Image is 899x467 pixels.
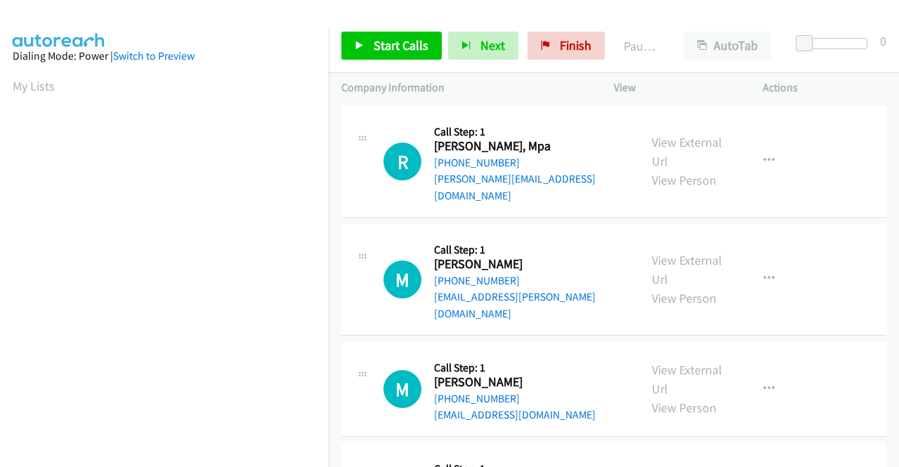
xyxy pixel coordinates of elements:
div: Dialing Mode: Power | [13,48,316,65]
span: Start Calls [374,37,428,53]
div: The call is yet to be attempted [383,370,421,408]
p: Paused [624,37,659,55]
a: [PERSON_NAME][EMAIL_ADDRESS][DOMAIN_NAME] [434,172,596,202]
span: Finish [560,37,591,53]
h5: Call Step: 1 [434,125,626,139]
a: View External Url [652,252,722,287]
div: Delay between calls (in seconds) [803,38,867,49]
a: Switch to Preview [113,49,195,63]
a: View Person [652,400,716,416]
h5: Call Step: 1 [434,243,626,257]
button: Next [448,32,518,60]
a: [EMAIL_ADDRESS][DOMAIN_NAME] [434,408,596,421]
a: [PHONE_NUMBER] [434,156,520,169]
a: [EMAIL_ADDRESS][PERSON_NAME][DOMAIN_NAME] [434,290,596,320]
a: Start Calls [341,32,442,60]
h1: R [383,143,421,180]
div: The call is yet to be attempted [383,143,421,180]
a: View External Url [652,362,722,397]
a: My Lists [13,78,55,94]
a: View Person [652,172,716,188]
h1: M [383,370,421,408]
h5: Call Step: 1 [434,361,596,375]
div: The call is yet to be attempted [383,261,421,298]
span: Next [480,37,505,53]
p: View [614,79,737,96]
a: View Person [652,290,716,306]
button: AutoTab [684,32,771,60]
p: Company Information [341,79,589,96]
div: 0 [880,32,886,51]
h2: [PERSON_NAME] [434,374,570,390]
p: Actions [763,79,886,96]
h2: [PERSON_NAME], Mpa [434,138,570,154]
a: Finish [527,32,605,60]
h1: M [383,261,421,298]
h2: [PERSON_NAME] [434,256,570,272]
a: [PHONE_NUMBER] [434,392,520,405]
a: View External Url [652,134,722,169]
a: [PHONE_NUMBER] [434,274,520,287]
